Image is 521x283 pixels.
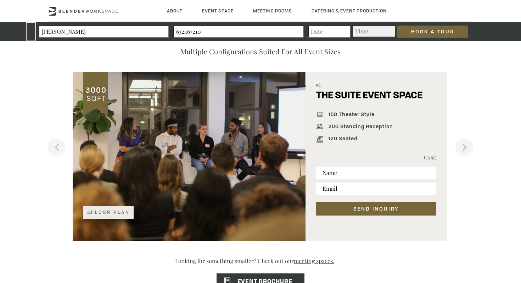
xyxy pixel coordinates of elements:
span: SQFT [85,93,106,103]
h5: THE SUITE EVENT SPACE [316,91,422,109]
input: Phone Number [173,26,304,38]
p: Looking for something smaller? Check out our [69,257,452,272]
a: Floor Plan [83,206,134,219]
p: Multiple configurations suited for all event sizes [83,45,438,58]
iframe: Chat Widget [362,11,521,283]
span: 150 Theater Style [325,111,375,119]
span: #1 [316,82,436,90]
span: 120 Seated [325,136,357,143]
span: 200 Standing Reception [325,124,393,131]
a: meeting spaces. [294,251,346,270]
span: 3000 [85,85,107,95]
input: Name [316,167,436,179]
button: SEND INQUIRY [316,202,436,216]
input: Your name [39,26,169,38]
button: Previous [48,138,66,156]
input: Event date - Format mm/dd/yyyy [308,26,351,38]
input: Email [316,183,436,195]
